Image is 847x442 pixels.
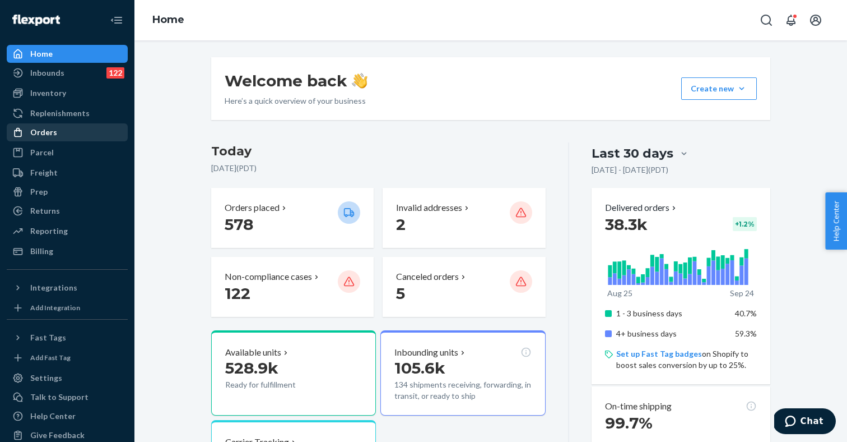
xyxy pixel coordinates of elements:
button: Invalid addresses 2 [383,188,545,248]
span: 99.7% [605,413,653,432]
a: Add Integration [7,301,128,315]
a: Billing [7,242,128,260]
div: Billing [30,246,53,257]
span: 2 [396,215,406,234]
p: Ready for fulfillment [225,379,329,390]
div: Fast Tags [30,332,66,343]
a: Reporting [7,222,128,240]
span: 38.3k [605,215,648,234]
a: Freight [7,164,128,182]
a: Settings [7,369,128,387]
button: Available units528.9kReady for fulfillment [211,330,376,416]
a: Inventory [7,84,128,102]
button: Talk to Support [7,388,128,406]
div: Help Center [30,411,76,422]
div: 122 [106,67,124,79]
div: Inventory [30,88,66,99]
p: On-time shipping [605,400,672,413]
span: 122 [225,284,250,303]
p: Sep 24 [730,288,754,299]
div: Parcel [30,147,54,158]
button: Create new [681,77,757,100]
button: Delivered orders [605,201,678,214]
p: Orders placed [225,201,280,214]
button: Non-compliance cases 122 [211,257,374,317]
a: Inbounds122 [7,64,128,82]
div: Prep [30,186,48,197]
a: Set up Fast Tag badges [616,349,702,358]
button: Canceled orders 5 [383,257,545,317]
p: 134 shipments receiving, forwarding, in transit, or ready to ship [394,379,531,402]
iframe: Opens a widget where you can chat to one of our agents [774,408,836,436]
a: Prep [7,183,128,201]
span: 40.7% [735,309,757,318]
p: 4+ business days [616,328,727,339]
p: 1 - 3 business days [616,308,727,319]
div: Replenishments [30,108,90,119]
a: Help Center [7,407,128,425]
a: Returns [7,202,128,220]
p: Canceled orders [396,270,459,283]
p: Here’s a quick overview of your business [225,95,367,107]
button: Open Search Box [755,9,778,31]
button: Close Navigation [105,9,128,31]
div: Talk to Support [30,392,89,403]
button: Orders placed 578 [211,188,374,248]
p: [DATE] - [DATE] ( PDT ) [592,164,668,176]
button: Open account menu [804,9,827,31]
p: Non-compliance cases [225,270,312,283]
div: + 1.2 % [733,217,757,231]
div: Add Fast Tag [30,353,71,362]
span: 105.6k [394,358,445,377]
img: hand-wave emoji [352,73,367,89]
button: Help Center [825,192,847,250]
div: Returns [30,205,60,217]
a: Parcel [7,144,128,162]
p: Available units [225,346,281,359]
button: Fast Tags [7,329,128,347]
div: Home [30,48,53,59]
ol: breadcrumbs [143,4,193,36]
div: Integrations [30,282,77,293]
img: Flexport logo [12,15,60,26]
p: Aug 25 [607,288,632,299]
a: Add Fast Tag [7,351,128,365]
p: Invalid addresses [396,201,462,214]
span: 578 [225,215,253,234]
div: Settings [30,372,62,384]
h3: Today [211,142,546,160]
div: Freight [30,167,58,178]
div: Orders [30,127,57,138]
a: Replenishments [7,104,128,122]
p: on Shopify to boost sales conversion by up to 25%. [616,348,757,371]
p: Inbounding units [394,346,458,359]
h1: Welcome back [225,71,367,91]
span: 59.3% [735,329,757,338]
div: Last 30 days [592,145,673,162]
div: Give Feedback [30,430,85,441]
a: Home [7,45,128,63]
button: Integrations [7,279,128,297]
p: [DATE] ( PDT ) [211,163,546,174]
a: Home [152,13,184,26]
div: Add Integration [30,303,80,312]
span: 5 [396,284,405,303]
a: Orders [7,123,128,141]
div: Reporting [30,225,68,237]
span: 528.9k [225,358,278,377]
button: Inbounding units105.6k134 shipments receiving, forwarding, in transit, or ready to ship [380,330,545,416]
div: Inbounds [30,67,64,79]
button: Open notifications [780,9,802,31]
